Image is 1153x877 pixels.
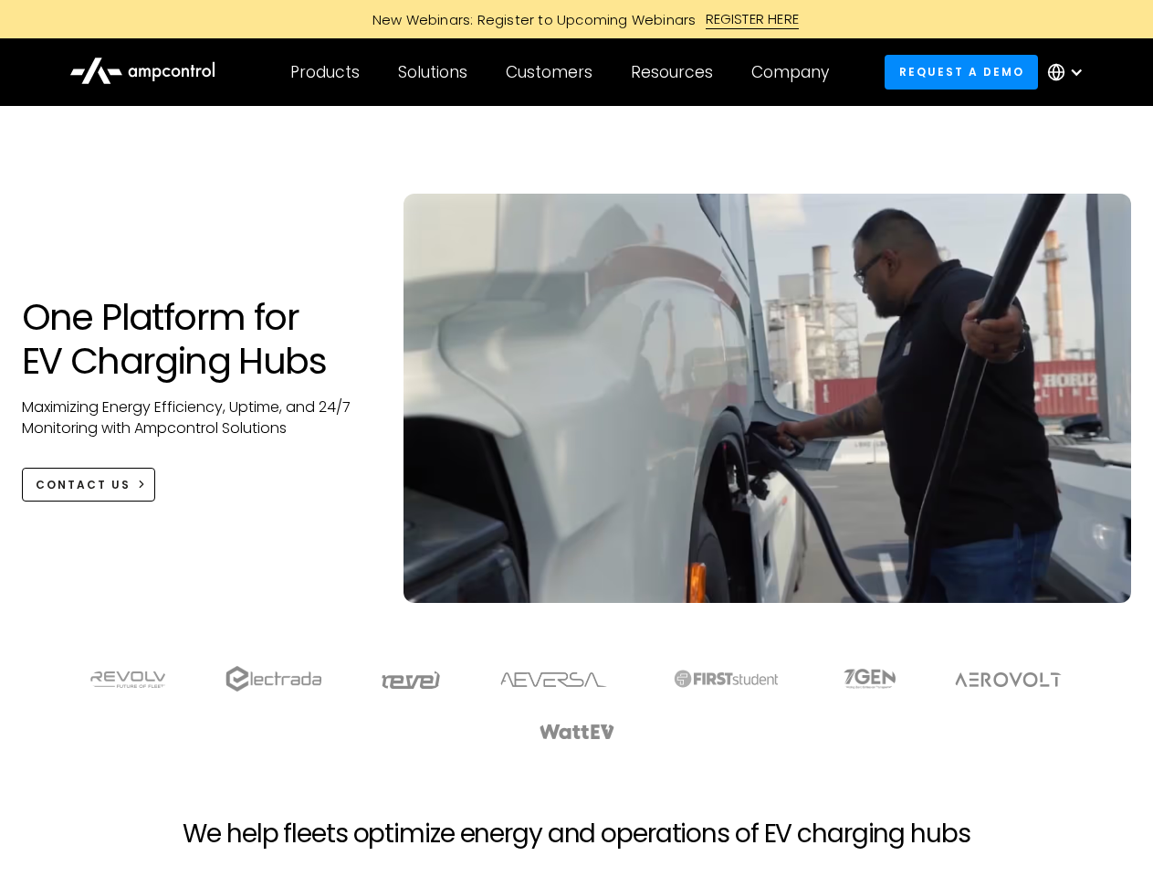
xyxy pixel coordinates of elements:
[506,62,592,82] div: Customers
[398,62,467,82] div: Solutions
[183,819,970,850] h2: We help fleets optimize energy and operations of EV charging hubs
[751,62,829,82] div: Company
[290,62,360,82] div: Products
[706,9,800,29] div: REGISTER HERE
[36,477,131,493] div: CONTACT US
[539,724,615,739] img: WattEV logo
[885,55,1038,89] a: Request a demo
[22,468,156,502] a: CONTACT US
[166,9,988,29] a: New Webinars: Register to Upcoming WebinarsREGISTER HERE
[22,295,368,383] h1: One Platform for EV Charging Hubs
[631,62,713,82] div: Resources
[354,10,706,29] div: New Webinars: Register to Upcoming Webinars
[225,666,321,692] img: electrada logo
[22,397,368,438] p: Maximizing Energy Efficiency, Uptime, and 24/7 Monitoring with Ampcontrol Solutions
[954,672,1063,687] img: Aerovolt Logo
